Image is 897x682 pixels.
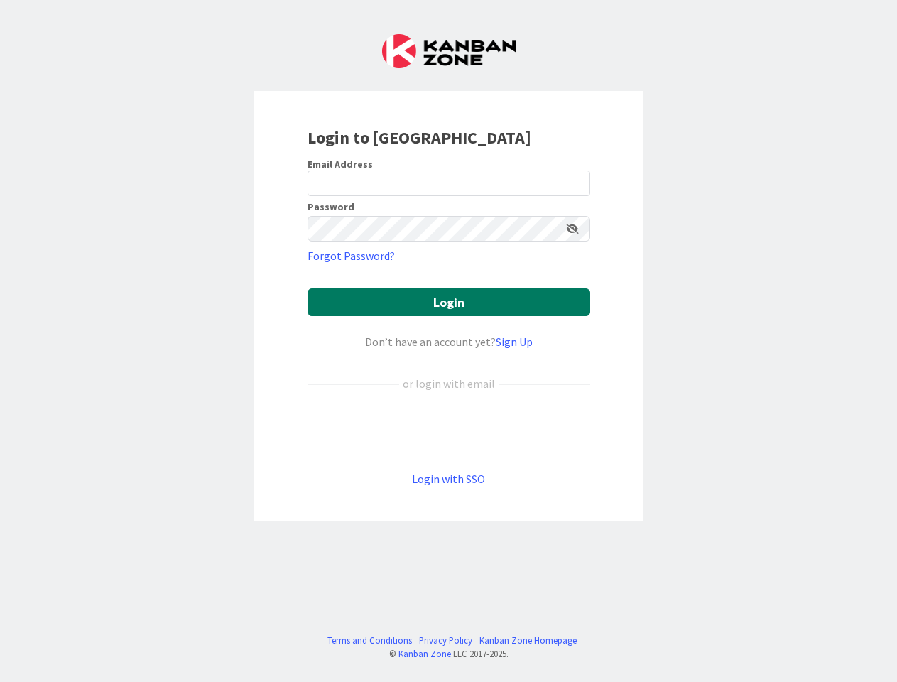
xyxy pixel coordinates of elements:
b: Login to [GEOGRAPHIC_DATA] [308,126,531,148]
label: Password [308,202,354,212]
img: Kanban Zone [382,34,516,68]
a: Terms and Conditions [327,634,412,647]
label: Email Address [308,158,373,170]
button: Login [308,288,590,316]
div: © LLC 2017- 2025 . [320,647,577,661]
a: Kanban Zone [398,648,451,659]
a: Privacy Policy [419,634,472,647]
div: or login with email [399,375,499,392]
a: Login with SSO [412,472,485,486]
a: Sign Up [496,335,533,349]
a: Kanban Zone Homepage [479,634,577,647]
iframe: Sign in with Google Button [300,416,597,447]
a: Forgot Password? [308,247,395,264]
div: Don’t have an account yet? [308,333,590,350]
